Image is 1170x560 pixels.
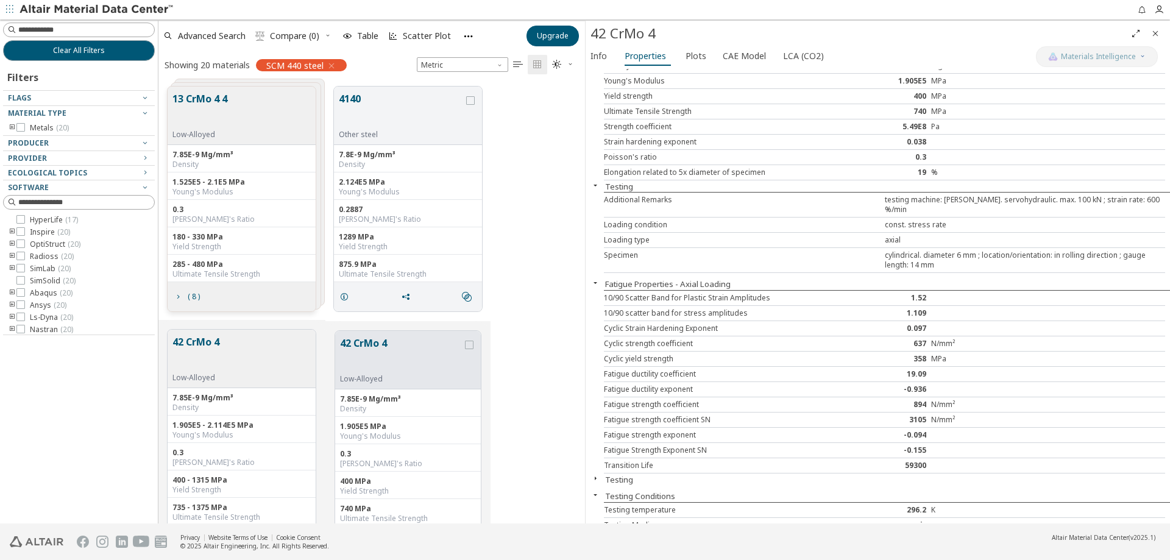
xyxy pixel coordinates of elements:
div: 1.905E5 - 2.114E5 MPa [172,420,311,430]
div: 10/90 scatter band for stress amplitudes [604,308,838,318]
div: 1.525E5 - 2.1E5 MPa [172,177,311,187]
button: Close [586,278,605,288]
div: Pa [931,122,1025,132]
i: toogle group [8,239,16,249]
div: 1.905E5 [838,76,932,86]
div: Filters [3,61,44,90]
span: ( 20 ) [63,275,76,286]
div: Ultimate Tensile Strength [339,269,477,279]
span: Flags [8,93,31,103]
div: Unit System [417,57,508,72]
button: Clear All Filters [3,40,155,61]
div: 5.49E8 [838,122,932,132]
div: 42 CrMo 4 [590,24,1126,43]
button: Testing Conditions [605,491,675,502]
div: Additional Remarks [604,195,885,214]
div: Fatigue strength exponent [604,430,838,440]
div: Strength coefficient [604,122,838,132]
i:  [513,60,523,69]
div: Young's Modulus [604,76,838,86]
span: Materials Intelligence [1061,52,1136,62]
i: toogle group [8,264,16,274]
i: toogle group [8,252,16,261]
div: Density [340,404,476,414]
div: MPa [931,91,1025,101]
button: AI CopilotMaterials Intelligence [1036,46,1158,67]
span: ( 20 ) [68,239,80,249]
button: Flags [3,91,155,105]
div: Yield strength [604,91,838,101]
div: Other steel [339,130,464,140]
button: Ecological Topics [3,166,155,180]
div: Cyclic yield strength [604,354,838,364]
div: © 2025 Altair Engineering, Inc. All Rights Reserved. [180,542,329,550]
div: N/mm² [931,339,1025,349]
span: ( 17 ) [65,214,78,225]
div: axial [885,235,1166,245]
div: -0.936 [838,385,932,394]
div: 894 [838,400,932,409]
span: Compare (0) [270,32,319,40]
button: Similar search [456,285,482,309]
span: Metric [417,57,508,72]
span: Properties [625,46,666,66]
div: N/mm² [931,415,1025,425]
button: 42 CrMo 4 [172,335,219,373]
span: Info [590,46,607,66]
div: Fatigue ductility exponent [604,385,838,394]
div: 0.3 [838,152,932,162]
div: Testing temperature [604,505,838,515]
div: Elongation related to 5x diameter of specimen [604,168,838,177]
span: Clear All Filters [53,46,105,55]
div: 285 - 480 MPa [172,260,311,269]
div: -0.094 [838,430,932,440]
span: SimSolid [30,276,76,286]
button: Details [334,285,360,309]
div: 7.85E-9 Mg/mm³ [172,393,311,403]
div: 875.9 MPa [339,260,477,269]
div: 19 [838,168,932,177]
img: Altair Engineering [10,536,63,547]
a: Privacy [180,533,200,542]
div: 0.3 [172,205,311,214]
div: Low-Alloyed [172,373,219,383]
div: 0.038 [838,137,932,147]
span: Advanced Search [178,32,246,40]
div: -0.155 [838,445,932,455]
div: 740 [838,107,932,116]
button: Producer [3,136,155,151]
a: Cookie Consent [276,533,321,542]
i:  [462,292,472,302]
div: (v2025.1) [1052,533,1155,542]
span: Material Type [8,108,66,118]
span: ( 20 ) [60,288,73,298]
span: Nastran [30,325,73,335]
button: Software [3,180,155,195]
div: [PERSON_NAME]'s Ratio [339,214,477,224]
div: Low-Alloyed [340,374,463,384]
div: Density [172,160,311,169]
button: Upgrade [526,26,579,46]
div: Young's Modulus [339,187,477,197]
button: Tile View [528,55,547,74]
button: 4140 [339,91,464,130]
div: 0.3 [340,449,476,459]
button: Full Screen [1126,24,1146,43]
div: Showing 20 materials [165,59,250,71]
span: Producer [8,138,49,148]
div: Low-Alloyed [172,130,227,140]
span: Table [357,32,378,40]
div: 637 [838,339,932,349]
div: Ultimate Tensile Strength [172,269,311,279]
div: Loading condition [604,220,885,230]
div: MPa [931,354,1025,364]
button: Material Type [3,106,155,121]
div: MPa [931,76,1025,86]
i: toogle group [8,313,16,322]
div: Yield Strength [340,486,476,496]
i:  [255,31,265,41]
span: Metals [30,123,69,133]
div: Specimen [604,250,885,270]
span: SCM 440 steel [266,60,324,71]
div: Ultimate Tensile Strength [172,512,311,522]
